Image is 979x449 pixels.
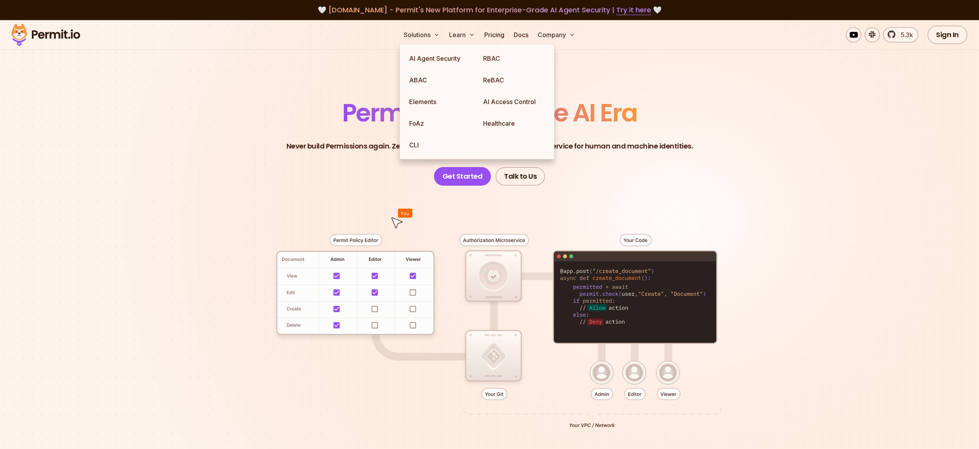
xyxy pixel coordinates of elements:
[477,48,551,69] a: RBAC
[616,5,651,15] a: Try it here
[8,22,84,48] img: Permit logo
[286,141,693,152] p: Never build Permissions again. Zero-latency fine-grained authorization as a service for human and...
[446,27,478,43] button: Learn
[401,27,443,43] button: Solutions
[896,30,913,39] span: 5.3k
[342,96,637,130] span: Permissions for The AI Era
[328,5,651,15] span: [DOMAIN_NAME] - Permit's New Platform for Enterprise-Grade AI Agent Security |
[928,26,967,44] a: Sign In
[403,91,477,113] a: Elements
[535,27,578,43] button: Company
[477,69,551,91] a: ReBAC
[481,27,508,43] a: Pricing
[477,113,551,134] a: Healthcare
[403,69,477,91] a: ABAC
[403,113,477,134] a: FoAz
[403,48,477,69] a: AI Agent Security
[434,167,491,186] a: Get Started
[883,27,918,43] a: 5.3k
[496,167,545,186] a: Talk to Us
[477,91,551,113] a: AI Access Control
[19,5,960,15] div: 🤍 🤍
[511,27,532,43] a: Docs
[403,134,477,156] a: CLI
